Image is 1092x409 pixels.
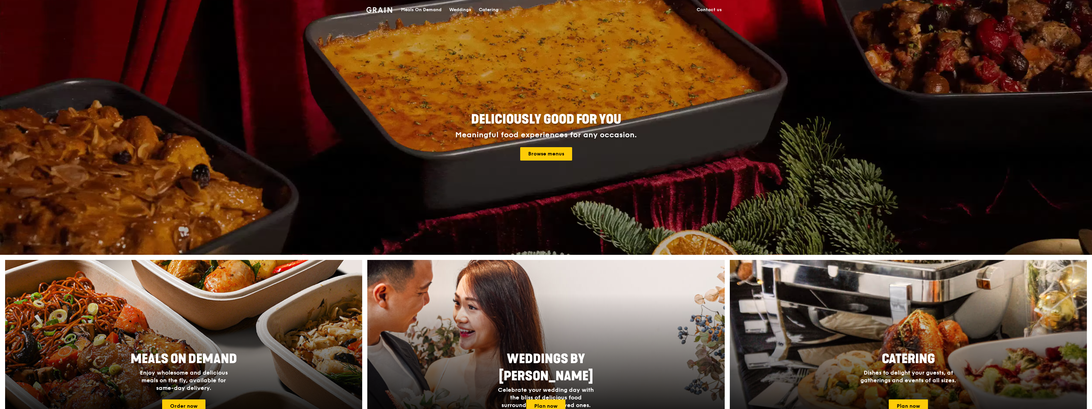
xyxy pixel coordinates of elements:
span: Catering [882,351,935,367]
span: Celebrate your wedding day with the bliss of delicious food surrounded by your loved ones. [498,386,594,409]
div: Meals On Demand [401,0,442,19]
span: Weddings by [PERSON_NAME] [499,351,593,384]
div: Weddings [449,0,471,19]
span: Dishes to delight your guests, at gatherings and events of all sizes. [860,369,956,384]
a: Weddings [445,0,475,19]
span: Deliciously good for you [471,112,621,127]
img: Grain [366,7,392,13]
a: Browse menus [520,147,572,161]
a: Catering [475,0,502,19]
a: Contact us [693,0,726,19]
span: Enjoy wholesome and delicious meals on the fly, available for same-day delivery. [140,369,228,391]
span: Meals On Demand [131,351,237,367]
div: Meaningful food experiences for any occasion. [431,131,661,140]
div: Catering [479,0,499,19]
